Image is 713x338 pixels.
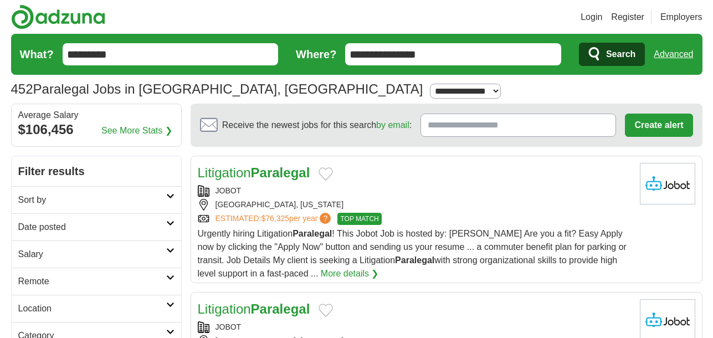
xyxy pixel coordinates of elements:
[12,240,181,268] a: Salary
[216,322,242,331] a: JOBOT
[18,275,166,288] h2: Remote
[251,301,310,316] strong: Paralegal
[395,255,434,265] strong: Paralegal
[640,163,695,204] img: Jobot logo
[251,165,310,180] strong: Paralegal
[216,213,334,225] a: ESTIMATED:$76,325per year?
[18,193,166,207] h2: Sort by
[606,43,635,65] span: Search
[579,43,645,66] button: Search
[11,81,423,96] h1: Paralegal Jobs in [GEOGRAPHIC_DATA], [GEOGRAPHIC_DATA]
[11,4,105,29] img: Adzuna logo
[101,124,172,137] a: See More Stats ❯
[18,221,166,234] h2: Date posted
[376,120,409,130] a: by email
[18,248,166,261] h2: Salary
[12,213,181,240] a: Date posted
[611,11,644,24] a: Register
[319,167,333,181] button: Add to favorite jobs
[261,214,289,223] span: $76,325
[198,301,310,316] a: LitigationParalegal
[216,186,242,195] a: JOBOT
[11,79,33,99] span: 452
[321,267,379,280] a: More details ❯
[654,43,693,65] a: Advanced
[12,295,181,322] a: Location
[12,156,181,186] h2: Filter results
[198,165,310,180] a: LitigationParalegal
[20,46,54,63] label: What?
[18,302,166,315] h2: Location
[12,268,181,295] a: Remote
[222,119,412,132] span: Receive the newest jobs for this search :
[18,120,175,140] div: $106,456
[660,11,702,24] a: Employers
[625,114,693,137] button: Create alert
[198,229,627,278] span: Urgently hiring Litigation ! This Jobot Job is hosted by: [PERSON_NAME] Are you a fit? Easy Apply...
[198,199,631,211] div: [GEOGRAPHIC_DATA], [US_STATE]
[581,11,602,24] a: Login
[319,304,333,317] button: Add to favorite jobs
[337,213,381,225] span: TOP MATCH
[320,213,331,224] span: ?
[296,46,336,63] label: Where?
[18,111,175,120] div: Average Salary
[293,229,332,238] strong: Paralegal
[12,186,181,213] a: Sort by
